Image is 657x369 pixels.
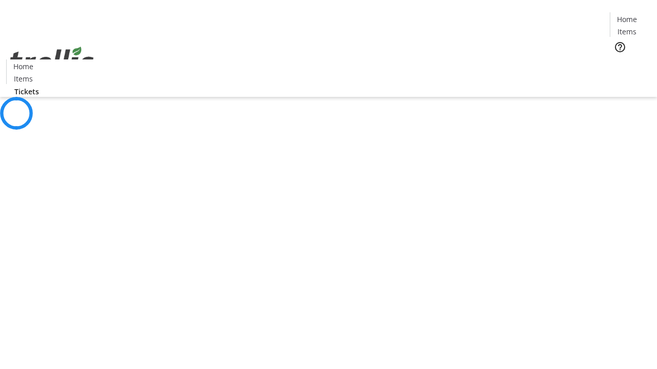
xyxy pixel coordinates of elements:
span: Items [617,26,636,37]
a: Tickets [610,59,651,70]
a: Items [610,26,643,37]
span: Tickets [14,86,39,97]
span: Home [617,14,637,25]
span: Tickets [618,59,643,70]
a: Home [7,61,40,72]
span: Home [13,61,33,72]
a: Home [610,14,643,25]
button: Help [610,37,630,57]
a: Tickets [6,86,47,97]
a: Items [7,73,40,84]
img: Orient E2E Organization cokRgQ0ocx's Logo [6,35,98,87]
span: Items [14,73,33,84]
